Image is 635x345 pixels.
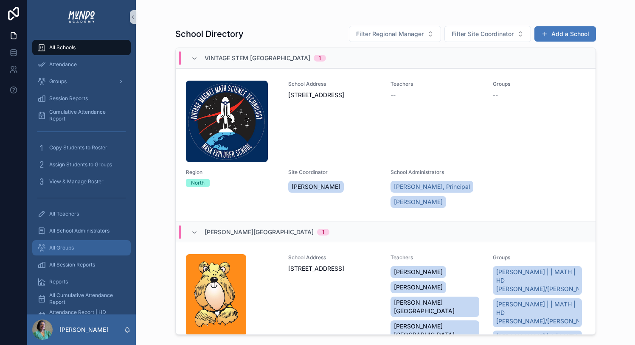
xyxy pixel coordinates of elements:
[27,34,136,314] div: scrollable content
[391,169,483,176] span: School Administrators
[319,55,321,62] div: 1
[322,229,324,236] div: 1
[49,278,68,285] span: Reports
[288,169,380,176] span: Site Coordinator
[49,78,67,85] span: Groups
[288,254,380,261] span: School Address
[32,206,131,222] a: All Teachers
[349,26,441,42] button: Select Button
[394,182,470,191] span: [PERSON_NAME], Principal
[49,95,88,102] span: Session Reports
[391,91,396,99] span: --
[32,174,131,189] a: View & Manage Roster
[32,308,131,323] a: Attendance Report | HD Program
[32,108,131,123] a: Cumulative Attendance Report
[394,298,476,315] span: [PERSON_NAME][GEOGRAPHIC_DATA]
[49,161,112,168] span: Assign Students to Groups
[49,61,77,68] span: Attendance
[32,240,131,255] a: All Groups
[32,274,131,289] a: Reports
[394,322,476,339] span: [PERSON_NAME][GEOGRAPHIC_DATA]
[191,179,205,187] div: North
[49,178,104,185] span: View & Manage Roster
[186,81,268,162] img: Screenshot-2025-08-11-at-1.19.37-PM.png
[49,309,122,323] span: Attendance Report | HD Program
[186,254,246,336] img: Van-Nuys-School-Logo.png
[32,157,131,172] a: Assign Students to Groups
[493,266,582,295] a: [PERSON_NAME] | | MATH | HD [PERSON_NAME]/[PERSON_NAME]
[493,298,582,327] a: [PERSON_NAME] | | MATH | HD [PERSON_NAME]/[PERSON_NAME]
[288,81,380,87] span: School Address
[493,254,585,261] span: Groups
[496,300,578,325] span: [PERSON_NAME] | | MATH | HD [PERSON_NAME]/[PERSON_NAME]
[394,198,443,206] span: [PERSON_NAME]
[493,81,585,87] span: Groups
[493,91,498,99] span: --
[49,244,74,251] span: All Groups
[205,228,314,236] span: [PERSON_NAME][GEOGRAPHIC_DATA]
[288,264,380,273] span: [STREET_ADDRESS]
[32,291,131,306] a: All Cumulative Attendance Report
[175,28,244,40] h1: School Directory
[186,169,278,176] span: Region
[32,223,131,238] a: All School Administrators
[49,227,110,234] span: All School Administrators
[49,292,122,306] span: All Cumulative Attendance Report
[288,91,380,99] span: [STREET_ADDRESS]
[356,30,424,38] span: Filter Regional Manager
[391,81,483,87] span: Teachers
[452,30,514,38] span: Filter Site Coordinator
[205,54,310,62] span: Vintage STEM [GEOGRAPHIC_DATA]
[32,74,131,89] a: Groups
[49,109,122,122] span: Cumulative Attendance Report
[394,283,443,292] span: [PERSON_NAME]
[391,196,446,208] a: [PERSON_NAME]
[444,26,531,42] button: Select Button
[391,254,483,261] span: Teachers
[49,210,79,217] span: All Teachers
[59,325,108,334] p: [PERSON_NAME]
[32,40,131,55] a: All Schools
[32,257,131,272] a: All Session Reports
[32,57,131,72] a: Attendance
[391,181,473,193] a: [PERSON_NAME], Principal
[67,10,96,24] img: App logo
[49,144,107,151] span: Copy Students to Roster
[32,140,131,155] a: Copy Students to Roster
[49,261,95,268] span: All Session Reports
[32,91,131,106] a: Session Reports
[394,268,443,276] span: [PERSON_NAME]
[496,268,578,293] span: [PERSON_NAME] | | MATH | HD [PERSON_NAME]/[PERSON_NAME]
[49,44,76,51] span: All Schools
[292,182,340,191] span: [PERSON_NAME]
[534,26,596,42] button: Add a School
